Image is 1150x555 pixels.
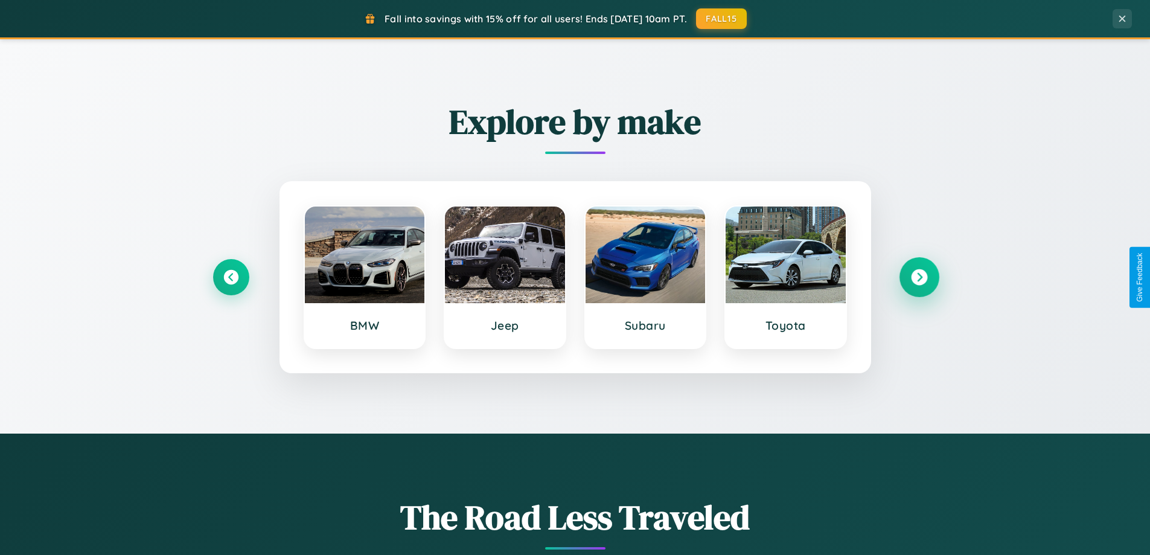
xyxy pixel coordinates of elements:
[213,494,938,541] h1: The Road Less Traveled
[696,8,747,29] button: FALL15
[1136,253,1144,302] div: Give Feedback
[385,13,687,25] span: Fall into savings with 15% off for all users! Ends [DATE] 10am PT.
[317,318,413,333] h3: BMW
[213,98,938,145] h2: Explore by make
[738,318,834,333] h3: Toyota
[598,318,694,333] h3: Subaru
[457,318,553,333] h3: Jeep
